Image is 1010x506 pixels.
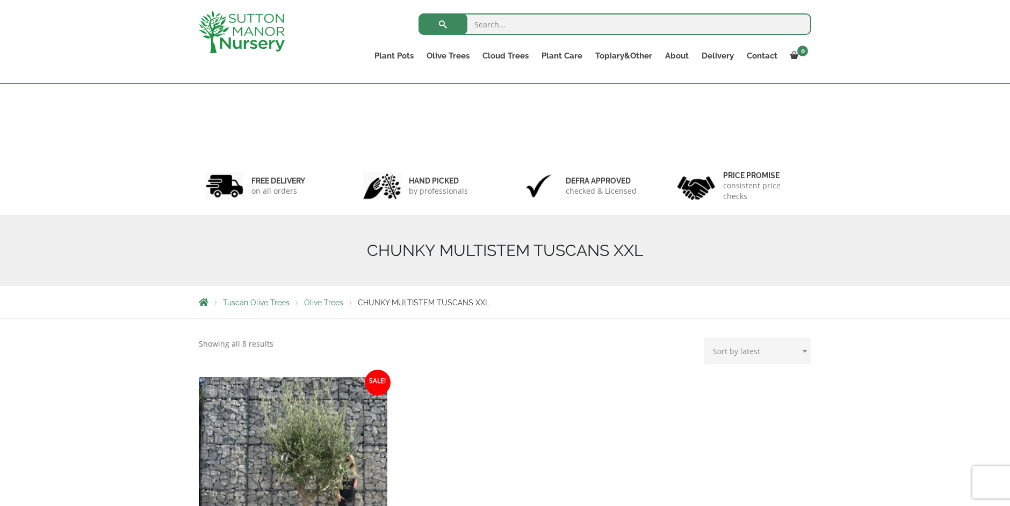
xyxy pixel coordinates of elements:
img: 1.jpg [206,172,243,200]
a: Tuscan Olive Trees [223,298,290,307]
img: 3.jpg [520,172,558,200]
a: 0 [784,48,811,63]
h6: Price promise [723,171,805,180]
p: consistent price checks [723,180,805,202]
p: by professionals [409,186,468,196]
a: Plant Pots [368,48,420,63]
img: 4.jpg [677,170,715,202]
h6: Defra approved [566,176,637,186]
h1: CHUNKY MULTISTEM TUSCANS XXL [199,241,811,260]
p: on all orders [251,186,305,196]
a: Delivery [695,48,740,63]
a: Olive Trees [420,48,476,63]
span: CHUNKY MULTISTEM TUSCANS XXL [358,298,489,307]
nav: Breadcrumbs [199,298,811,306]
span: Sale! [365,370,391,395]
h6: FREE DELIVERY [251,176,305,186]
a: Cloud Trees [476,48,535,63]
a: About [659,48,695,63]
p: checked & Licensed [566,186,637,196]
a: Topiary&Other [589,48,659,63]
img: logo [199,11,285,53]
input: Search... [419,13,811,35]
a: Contact [740,48,784,63]
p: Showing all 8 results [199,338,273,350]
a: Plant Care [535,48,589,63]
a: Olive Trees [304,298,343,307]
h6: hand picked [409,176,468,186]
span: 0 [797,46,808,56]
img: 2.jpg [363,172,401,200]
select: Shop order [704,338,811,364]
